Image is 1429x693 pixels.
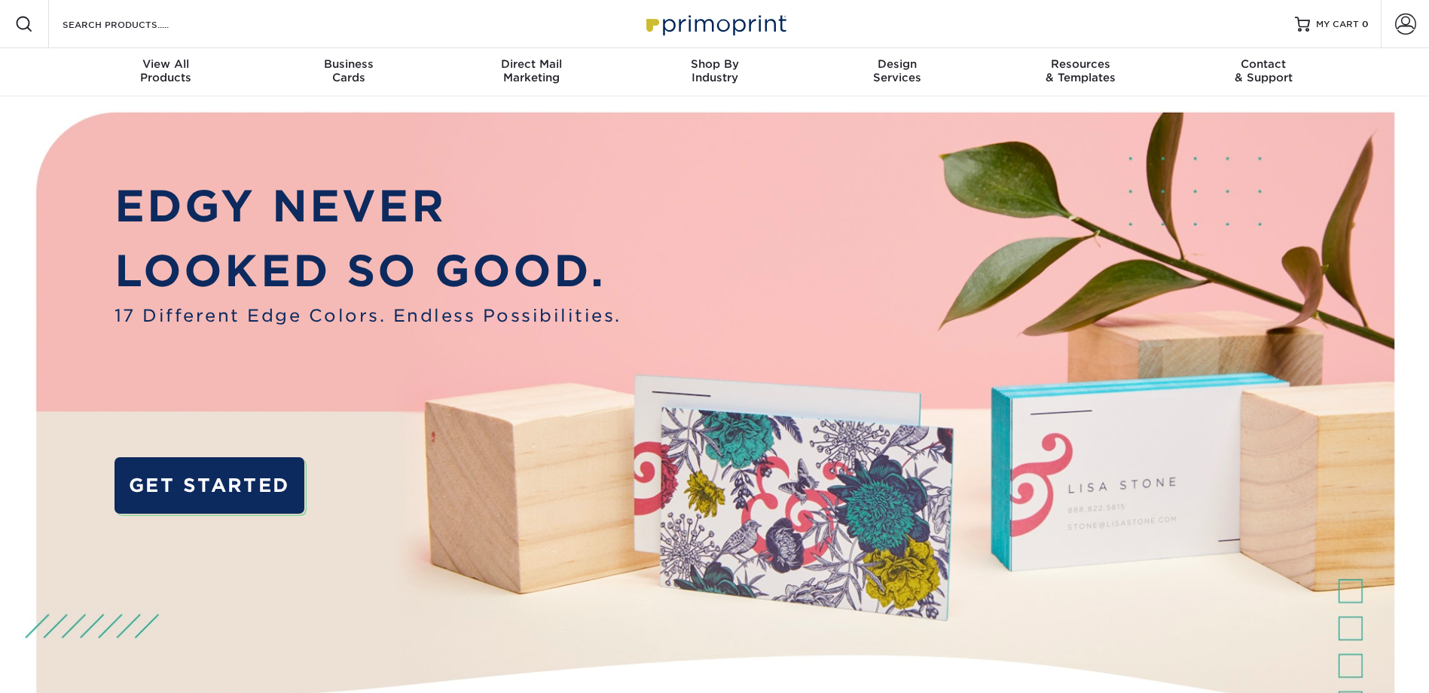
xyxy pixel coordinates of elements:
[806,57,989,71] span: Design
[75,48,258,96] a: View AllProducts
[989,48,1172,96] a: Resources& Templates
[75,57,258,71] span: View All
[440,57,623,84] div: Marketing
[989,57,1172,71] span: Resources
[640,8,790,40] img: Primoprint
[115,303,621,328] span: 17 Different Edge Colors. Endless Possibilities.
[115,239,621,303] p: LOOKED SO GOOD.
[1172,57,1355,84] div: & Support
[623,48,806,96] a: Shop ByIndustry
[806,57,989,84] div: Services
[440,57,623,71] span: Direct Mail
[623,57,806,71] span: Shop By
[1316,18,1359,31] span: MY CART
[806,48,989,96] a: DesignServices
[115,174,621,238] p: EDGY NEVER
[1362,19,1369,29] span: 0
[257,57,440,84] div: Cards
[257,48,440,96] a: BusinessCards
[115,457,304,514] a: GET STARTED
[623,57,806,84] div: Industry
[440,48,623,96] a: Direct MailMarketing
[61,15,208,33] input: SEARCH PRODUCTS.....
[989,57,1172,84] div: & Templates
[257,57,440,71] span: Business
[75,57,258,84] div: Products
[1172,57,1355,71] span: Contact
[1172,48,1355,96] a: Contact& Support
